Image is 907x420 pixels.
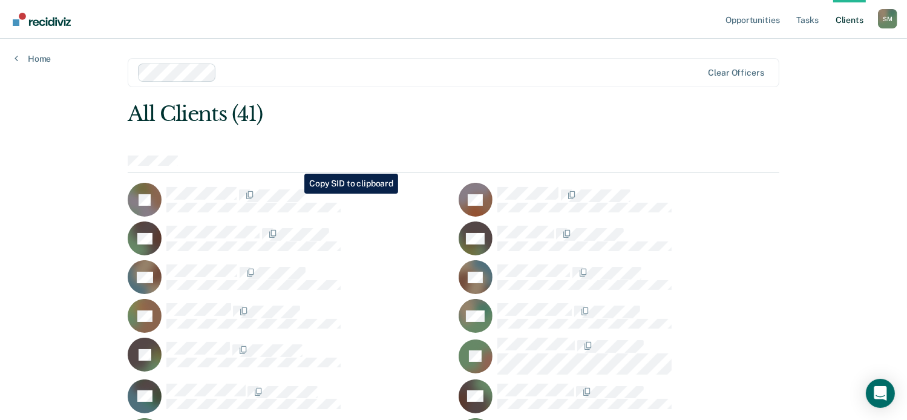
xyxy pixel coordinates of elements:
[128,102,649,126] div: All Clients (41)
[15,53,51,64] a: Home
[13,13,71,26] img: Recidiviz
[878,9,897,28] button: Profile dropdown button
[709,68,764,78] div: Clear officers
[866,379,895,408] div: Open Intercom Messenger
[878,9,897,28] div: S M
